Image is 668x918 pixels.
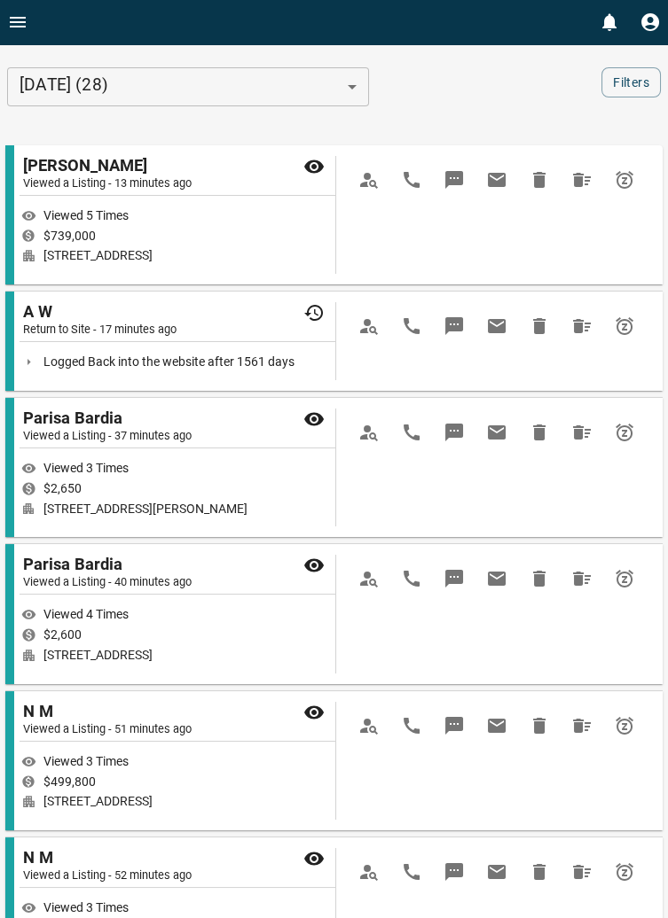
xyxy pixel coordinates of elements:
span: View Profile [348,411,390,454]
div: Parisa BardiaViewed a Listing - 40 minutes agoViewed 4 Times$2,600[STREET_ADDRESS] [20,555,335,673]
span: Parisa Bardia [23,408,192,427]
span: Email [475,851,518,893]
div: Parisa BardiaViewed a Listing - 37 minutes agoViewed 3 Times$2,650[STREET_ADDRESS][PERSON_NAME] [20,408,335,526]
span: Call [390,305,433,347]
div: [PERSON_NAME]Viewed a Listing - 13 minutes agoViewed 5 Times$739,000[STREET_ADDRESS]View ProfileC... [5,145,663,284]
span: Viewed a Listing - 40 minutes ago [23,575,192,588]
span: Viewed 3 Times [36,754,136,769]
div: Parisa BardiaViewed a Listing - 37 minutes agoViewed 3 Times$2,650[STREET_ADDRESS][PERSON_NAME]Vi... [5,398,663,537]
span: Viewed a Listing - 52 minutes ago [23,868,192,882]
span: View Profile [348,305,390,347]
button: Profile [633,4,668,40]
span: $739,000 [36,229,103,244]
span: View Profile [348,159,390,201]
span: Return to Site - 17 minutes ago [23,323,177,336]
span: Message [433,704,475,747]
div: A WReturn to Site - 17 minutes agoLogged Back into the website after 1561 days [20,302,335,380]
span: Snooze [603,305,646,347]
span: View Profile [348,704,390,747]
span: Viewed 3 Times [36,900,136,915]
span: Viewed a Listing - 13 minutes ago [23,176,192,190]
span: Viewed a Listing - 37 minutes ago [23,429,192,442]
span: [PERSON_NAME] [23,156,192,175]
span: Call [390,411,433,454]
span: Snooze [603,557,646,600]
span: Hide All from N M [561,851,603,893]
div: Parisa BardiaViewed a Listing - 40 minutes agoViewed 4 Times$2,600[STREET_ADDRESS]View ProfileCal... [5,544,663,683]
span: Message [433,557,475,600]
span: Snooze [603,704,646,747]
span: Parisa Bardia [23,555,192,573]
span: Email [475,411,518,454]
span: N M [23,702,192,720]
span: Hide All from Parisa Bardia [561,557,603,600]
div: [PERSON_NAME]Viewed a Listing - 13 minutes agoViewed 5 Times$739,000[STREET_ADDRESS] [20,156,335,274]
span: Call [390,557,433,600]
span: [STREET_ADDRESS][PERSON_NAME] [36,502,255,517]
span: N M [23,848,192,867]
span: Email [475,704,518,747]
span: Viewed 4 Times [36,607,136,622]
span: [STREET_ADDRESS] [36,248,160,263]
span: Email [475,305,518,347]
span: Message [433,411,475,454]
span: View Profile [348,851,390,893]
div: N MViewed a Listing - 51 minutes agoViewed 3 Times$499,800[STREET_ADDRESS]View ProfileCallMessage... [5,691,663,830]
span: $499,800 [36,774,103,790]
span: Message [433,159,475,201]
button: Filters [601,67,661,97]
span: Viewed 5 Times [36,208,136,223]
span: Hide [518,305,561,347]
span: Viewed a Listing - 51 minutes ago [23,722,192,735]
span: Logged Back into the website after 1561 days [36,354,302,370]
span: Hide [518,411,561,454]
div: A WReturn to Site - 17 minutes agoLogged Back into the website after 1561 daysView ProfileCallMes... [5,292,663,391]
span: $2,650 [36,481,89,496]
span: A W [23,302,177,321]
span: Call [390,704,433,747]
span: [STREET_ADDRESS] [36,648,160,663]
div: N MViewed a Listing - 51 minutes agoViewed 3 Times$499,800[STREET_ADDRESS] [20,702,335,820]
span: Snooze [603,851,646,893]
span: Call [390,851,433,893]
span: Message [433,305,475,347]
span: Snooze [603,159,646,201]
span: [STREET_ADDRESS] [36,794,160,809]
span: Message [433,851,475,893]
span: Hide [518,159,561,201]
span: Email [475,557,518,600]
span: $2,600 [36,627,89,642]
span: Hide All from N M [561,704,603,747]
span: Call [390,159,433,201]
span: Hide All from A W [561,305,603,347]
span: Hide All from Niluka Abeygunaratne [561,159,603,201]
span: Hide All from Parisa Bardia [561,411,603,454]
span: Hide [518,557,561,600]
span: Hide [518,704,561,747]
span: Snooze [603,411,646,454]
span: View Profile [348,557,390,600]
span: Viewed 3 Times [36,461,136,476]
span: Email [475,159,518,201]
span: Hide [518,851,561,893]
div: [DATE] (28) [7,67,369,107]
